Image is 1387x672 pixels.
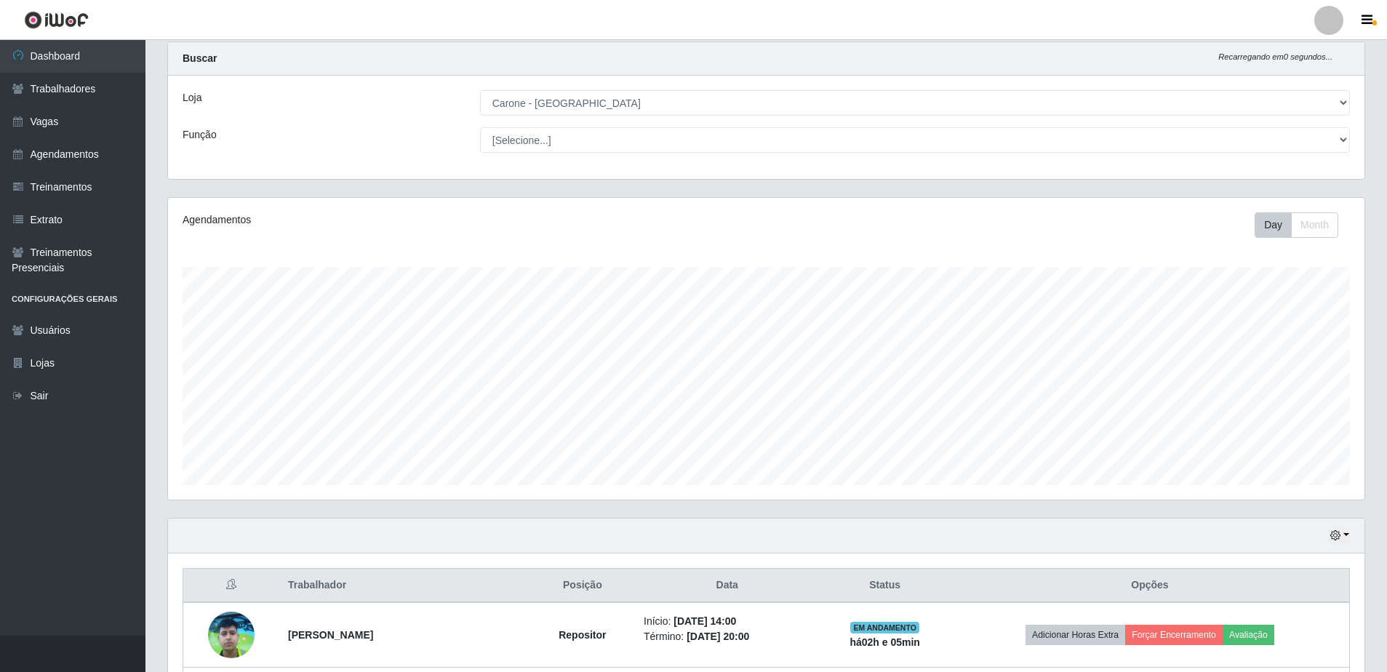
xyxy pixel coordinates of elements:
time: [DATE] 20:00 [687,631,749,642]
time: [DATE] 14:00 [673,615,736,627]
button: Adicionar Horas Extra [1026,625,1125,645]
button: Day [1255,212,1292,238]
th: Status [819,569,950,603]
strong: Buscar [183,52,217,64]
strong: Repositor [559,629,606,641]
button: Avaliação [1223,625,1274,645]
strong: [PERSON_NAME] [288,629,373,641]
li: Início: [644,614,810,629]
strong: há 02 h e 05 min [850,636,920,648]
th: Opções [951,569,1350,603]
label: Função [183,127,217,143]
button: Month [1291,212,1338,238]
label: Loja [183,90,201,105]
li: Término: [644,629,810,644]
button: Forçar Encerramento [1125,625,1223,645]
th: Posição [530,569,635,603]
img: CoreUI Logo [24,11,89,29]
span: EM ANDAMENTO [850,622,919,633]
div: Toolbar with button groups [1255,212,1350,238]
i: Recarregando em 0 segundos... [1218,52,1332,61]
img: 1748462708796.jpeg [208,604,255,666]
div: Agendamentos [183,212,656,228]
div: First group [1255,212,1338,238]
th: Data [635,569,819,603]
th: Trabalhador [279,569,530,603]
